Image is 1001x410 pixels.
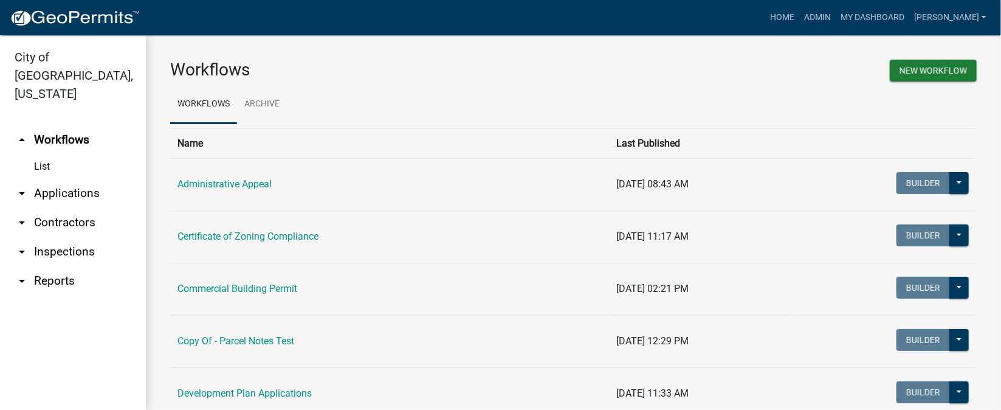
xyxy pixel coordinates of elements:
[170,85,237,124] a: Workflows
[177,283,297,294] a: Commercial Building Permit
[177,387,312,399] a: Development Plan Applications
[177,178,272,190] a: Administrative Appeal
[836,6,909,29] a: My Dashboard
[896,329,950,351] button: Builder
[15,186,29,201] i: arrow_drop_down
[15,215,29,230] i: arrow_drop_down
[237,85,287,124] a: Archive
[15,245,29,259] i: arrow_drop_down
[896,277,950,299] button: Builder
[170,128,609,158] th: Name
[609,128,791,158] th: Last Published
[896,224,950,246] button: Builder
[896,172,950,194] button: Builder
[177,335,294,347] a: Copy Of - Parcel Notes Test
[616,231,689,242] span: [DATE] 11:17 AM
[15,133,29,147] i: arrow_drop_up
[616,335,689,347] span: [DATE] 12:29 PM
[616,283,689,294] span: [DATE] 02:21 PM
[15,274,29,288] i: arrow_drop_down
[616,178,689,190] span: [DATE] 08:43 AM
[890,60,977,82] button: New Workflow
[170,60,565,80] h3: Workflows
[616,387,689,399] span: [DATE] 11:33 AM
[896,381,950,403] button: Builder
[765,6,799,29] a: Home
[799,6,836,29] a: Admin
[909,6,991,29] a: [PERSON_NAME]
[177,231,318,242] a: Certificate of Zoning Compliance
